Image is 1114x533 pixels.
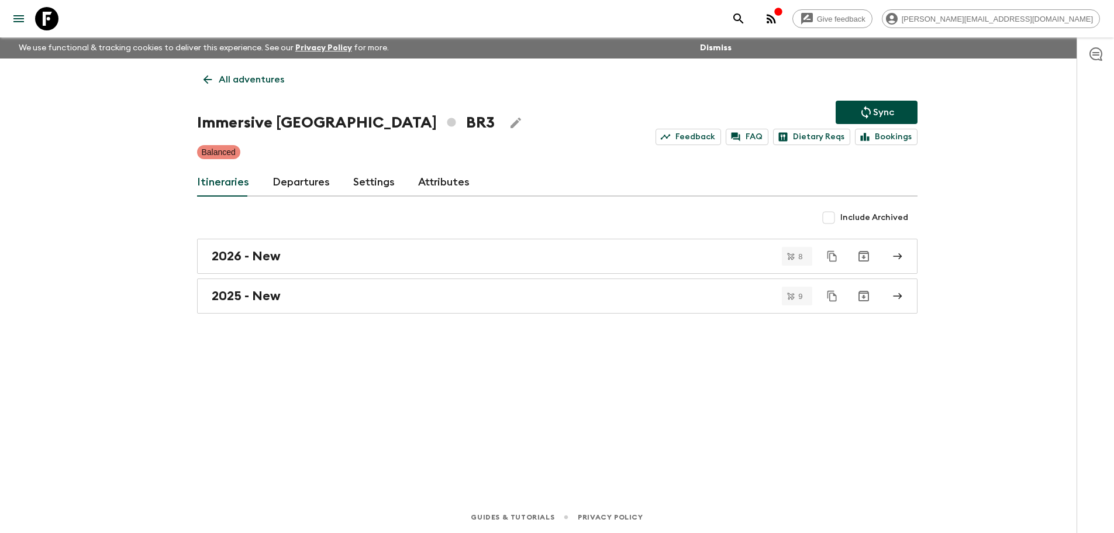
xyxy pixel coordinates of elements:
[504,111,527,135] button: Edit Adventure Title
[791,293,809,300] span: 9
[792,9,872,28] a: Give feedback
[697,40,734,56] button: Dismiss
[840,212,908,223] span: Include Archived
[353,169,395,197] a: Settings
[855,129,918,145] a: Bookings
[895,15,1099,23] span: [PERSON_NAME][EMAIL_ADDRESS][DOMAIN_NAME]
[471,511,554,524] a: Guides & Tutorials
[727,7,750,30] button: search adventures
[726,129,768,145] a: FAQ
[882,9,1100,28] div: [PERSON_NAME][EMAIL_ADDRESS][DOMAIN_NAME]
[273,169,330,197] a: Departures
[873,105,894,119] p: Sync
[418,169,470,197] a: Attributes
[7,7,30,30] button: menu
[197,111,495,135] h1: Immersive [GEOGRAPHIC_DATA] BR3
[791,253,809,260] span: 8
[197,68,291,91] a: All adventures
[578,511,643,524] a: Privacy Policy
[197,278,918,314] a: 2025 - New
[219,73,284,87] p: All adventures
[836,101,918,124] button: Sync adventure departures to the booking engine
[197,239,918,274] a: 2026 - New
[656,129,721,145] a: Feedback
[14,37,394,59] p: We use functional & tracking cookies to deliver this experience. See our for more.
[822,286,843,307] button: Duplicate
[852,284,875,308] button: Archive
[852,245,875,268] button: Archive
[202,146,236,158] p: Balanced
[212,288,281,304] h2: 2025 - New
[773,129,850,145] a: Dietary Reqs
[295,44,352,52] a: Privacy Policy
[822,246,843,267] button: Duplicate
[197,169,249,197] a: Itineraries
[811,15,872,23] span: Give feedback
[212,249,281,264] h2: 2026 - New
